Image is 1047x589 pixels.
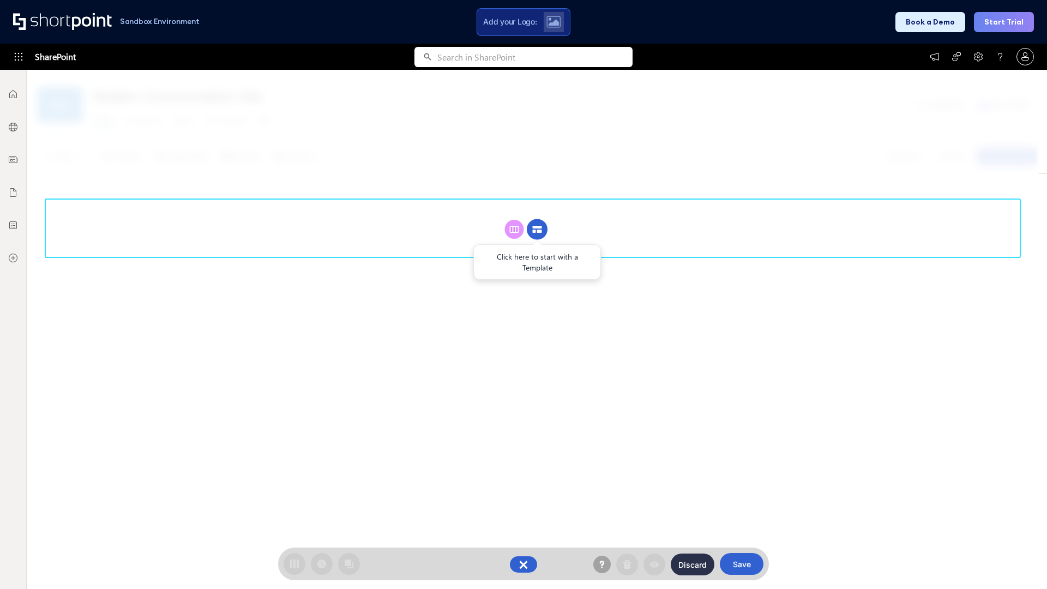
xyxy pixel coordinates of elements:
[35,44,76,70] span: SharePoint
[992,537,1047,589] iframe: Chat Widget
[483,17,537,27] span: Add your Logo:
[546,16,561,28] img: Upload logo
[120,19,200,25] h1: Sandbox Environment
[895,12,965,32] button: Book a Demo
[437,47,633,67] input: Search in SharePoint
[671,554,714,575] button: Discard
[720,553,763,575] button: Save
[974,12,1034,32] button: Start Trial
